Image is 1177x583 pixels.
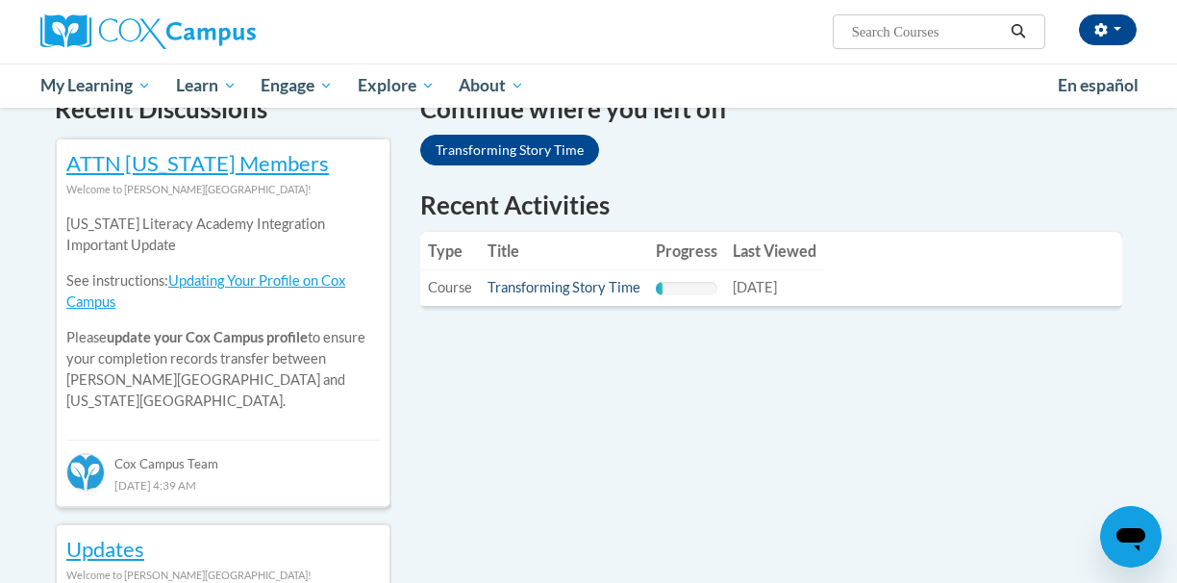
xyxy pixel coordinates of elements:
[66,150,329,176] a: ATTN [US_STATE] Members
[358,74,435,97] span: Explore
[66,474,380,495] div: [DATE] 4:39 AM
[345,63,447,108] a: Explore
[261,74,333,97] span: Engage
[725,232,824,270] th: Last Viewed
[66,536,144,562] a: Updates
[420,188,1122,222] h1: Recent Activities
[28,63,163,108] a: My Learning
[26,63,1151,108] div: Main menu
[1045,65,1151,106] a: En español
[480,232,648,270] th: Title
[248,63,345,108] a: Engage
[66,440,380,474] div: Cox Campus Team
[1058,75,1139,95] span: En español
[656,282,663,295] div: Progress, %
[420,232,480,270] th: Type
[420,90,1122,128] h4: Continue where you left off
[447,63,538,108] a: About
[55,90,391,128] h4: Recent Discussions
[733,279,777,295] span: [DATE]
[176,74,237,97] span: Learn
[66,270,380,313] p: See instructions:
[66,179,380,200] div: Welcome to [PERSON_NAME][GEOGRAPHIC_DATA]!
[459,74,524,97] span: About
[66,272,345,310] a: Updating Your Profile on Cox Campus
[40,14,256,49] img: Cox Campus
[1100,506,1162,568] iframe: Button to launch messaging window
[163,63,249,108] a: Learn
[40,74,151,97] span: My Learning
[66,200,380,426] div: Please to ensure your completion records transfer between [PERSON_NAME][GEOGRAPHIC_DATA] and [US_...
[40,14,387,49] a: Cox Campus
[1079,14,1137,45] button: Account Settings
[648,232,725,270] th: Progress
[420,135,599,165] a: Transforming Story Time
[488,279,640,295] a: Transforming Story Time
[428,279,472,295] span: Course
[107,329,308,345] b: update your Cox Campus profile
[850,20,1004,43] input: Search Courses
[66,214,380,256] p: [US_STATE] Literacy Academy Integration Important Update
[66,453,105,492] img: Cox Campus Team
[1004,20,1033,43] button: Search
